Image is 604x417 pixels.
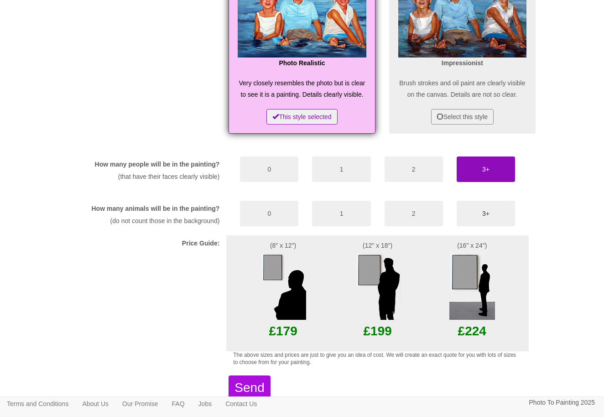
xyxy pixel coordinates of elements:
[75,397,115,411] a: About Us
[219,397,264,411] a: Contact Us
[398,57,526,69] p: Impressionist
[95,160,220,169] label: How many people will be in the painting?
[385,156,443,182] button: 2
[82,215,219,227] p: (do not count those in the background)
[312,156,370,182] button: 1
[266,109,337,125] button: This style selected
[457,156,515,182] button: 3+
[398,78,526,100] p: Brush strokes and oil paint are clearly visible on the canvas. Details are not so clear.
[347,320,409,342] p: £199
[355,251,401,320] img: Example size of a Midi painting
[422,320,522,342] p: £224
[238,78,366,100] p: Very closely resembles the photo but is clear to see it is a painting. Details clearly visible.
[422,240,522,251] p: (16" x 24")
[449,251,495,320] img: Example size of a large painting
[165,397,192,411] a: FAQ
[385,201,443,226] button: 2
[312,201,370,226] button: 1
[240,201,298,226] button: 0
[233,320,333,342] p: £179
[240,156,298,182] button: 0
[457,201,515,226] button: 3+
[347,240,409,251] p: (12" x 18")
[233,240,333,251] p: (8" x 12")
[529,397,595,408] p: Photo To Painting 2025
[260,251,306,320] img: Example size of a small painting
[233,351,522,366] p: The above sizes and prices are just to give you an idea of cost. We will create an exact quote fo...
[192,397,219,411] a: Jobs
[431,109,494,125] button: Select this style
[82,171,219,182] p: (that have their faces clearly visible)
[115,397,165,411] a: Our Promise
[229,375,270,400] button: Send
[92,204,220,213] label: How many animals will be in the painting?
[238,57,366,69] p: Photo Realistic
[182,239,219,248] label: Price Guide:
